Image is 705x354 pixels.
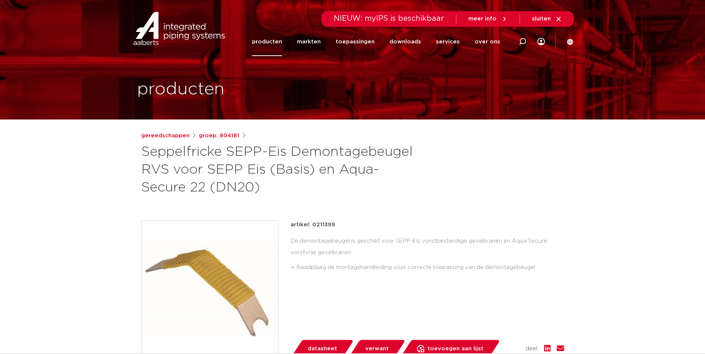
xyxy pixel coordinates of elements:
[141,143,420,197] h1: Seppelfricke SEPP-Eis Demontagebeugel RVS voor SEPP Eis (Basis) en Aqua-Secure 22 (DN20)
[252,27,282,56] a: producten
[436,27,460,56] a: services
[532,16,551,22] span: sluiten
[334,15,444,22] span: NIEUW: myIPS is beschikbaar
[141,131,190,140] a: gereedschappen
[137,78,224,101] h1: producten
[475,27,500,56] a: over ons
[297,262,564,273] li: Raadplaag de montagehandleiding voor correcte toepassing van de demontagebeugel
[532,16,562,22] a: sluiten
[336,27,375,56] a: toepassingen
[291,235,564,277] div: De demontagebeugel is geschikt voor SEPP-Eis vorstbestendige gevelkranen en Aqua Secure vorstvrij...
[291,220,335,229] p: artikel: 0211399
[252,27,500,56] nav: Menu
[468,16,508,22] a: meer info
[297,27,321,56] a: markten
[199,131,239,140] a: groep: 804181
[389,27,421,56] a: downloads
[468,16,497,22] span: meer info
[525,344,538,353] span: deel:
